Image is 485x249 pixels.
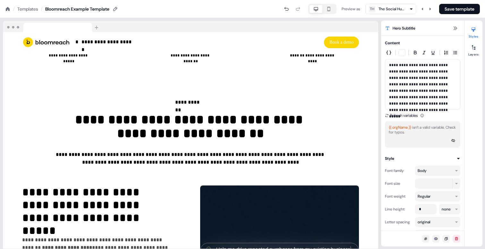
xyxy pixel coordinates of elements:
[324,37,359,48] button: Book a demo
[13,5,15,13] div: /
[385,217,413,227] div: Letter spacing
[385,204,413,214] div: Line height
[379,6,404,12] div: The Social Hub (B Corp™)
[442,206,451,212] div: none
[385,191,413,202] div: Font weight
[385,178,413,189] div: Font size
[385,155,394,162] div: Style
[418,193,430,200] div: Regular
[41,5,43,13] div: /
[415,166,460,176] button: Body
[393,25,415,31] span: Hero Subtitle
[22,37,70,48] img: Image
[464,24,482,39] button: Styles
[3,21,101,32] img: Browser topbar
[389,125,411,130] span: {{ orgName }}
[389,125,456,135] div: isn’t a valid variable. Check for typos.
[17,6,38,12] a: Templates
[342,6,360,12] div: Preview as
[385,166,413,176] div: Font family
[45,6,109,12] div: Bloomreach Example Template
[365,4,416,14] button: THThe Social Hub (B Corp™)
[464,42,482,56] button: Layers
[418,219,430,225] div: original
[385,121,460,148] button: {{ orgName }} isn’t a valid variable. Check for typos.
[370,6,374,12] div: TH
[439,4,480,14] button: Save template
[385,40,400,46] div: Content
[418,167,453,174] div: Body
[385,155,460,162] button: Style
[385,112,418,119] button: Refresh variables
[193,37,359,48] div: Book a demo
[385,230,413,240] div: Colour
